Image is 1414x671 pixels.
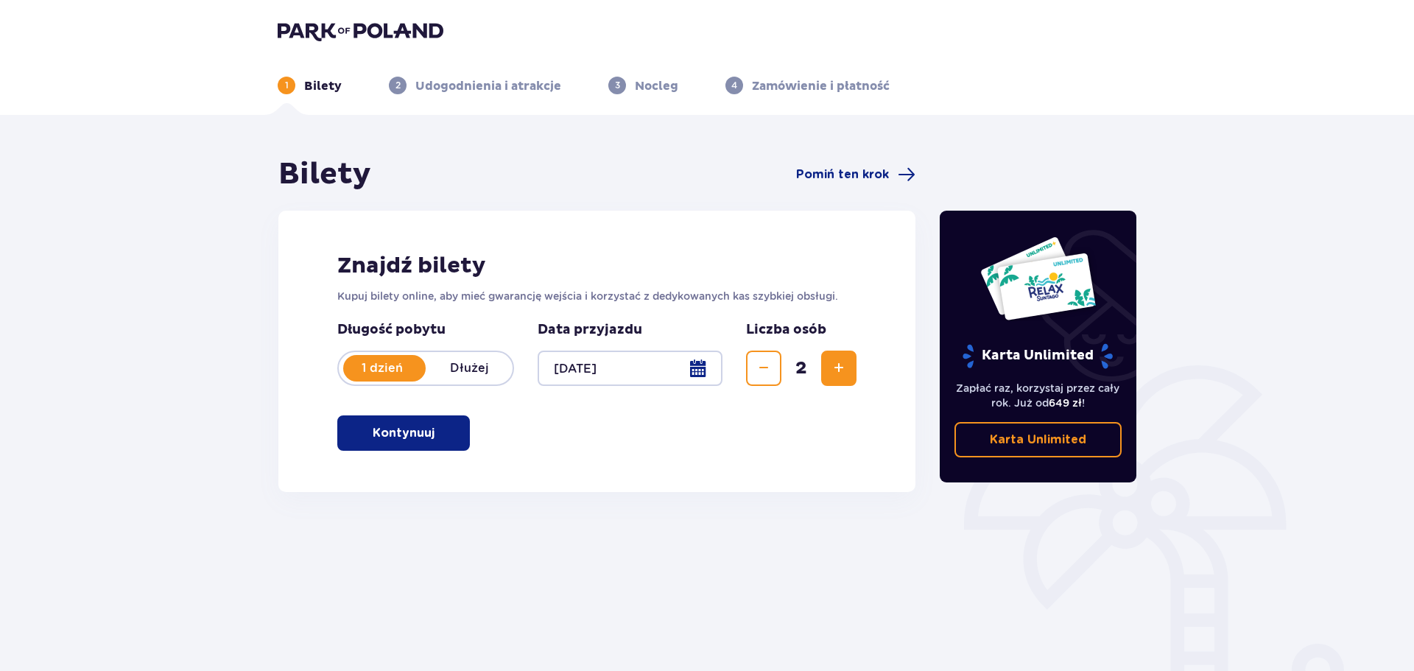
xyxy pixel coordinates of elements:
[278,77,342,94] div: 1Bilety
[796,166,889,183] span: Pomiń ten krok
[752,78,890,94] p: Zamówienie i płatność
[821,351,857,386] button: Zwiększ
[954,381,1122,410] p: Zapłać raz, korzystaj przez cały rok. Już od !
[954,422,1122,457] a: Karta Unlimited
[725,77,890,94] div: 4Zamówienie i płatność
[337,321,514,339] p: Długość pobytu
[1049,397,1082,409] span: 649 zł
[337,415,470,451] button: Kontynuuj
[784,357,818,379] span: 2
[285,79,289,92] p: 1
[373,425,435,441] p: Kontynuuj
[339,360,426,376] p: 1 dzień
[615,79,620,92] p: 3
[278,156,371,193] h1: Bilety
[395,79,401,92] p: 2
[426,360,513,376] p: Dłużej
[608,77,678,94] div: 3Nocleg
[389,77,561,94] div: 2Udogodnienia i atrakcje
[635,78,678,94] p: Nocleg
[304,78,342,94] p: Bilety
[746,321,826,339] p: Liczba osób
[731,79,737,92] p: 4
[337,289,857,303] p: Kupuj bilety online, aby mieć gwarancję wejścia i korzystać z dedykowanych kas szybkiej obsługi.
[538,321,642,339] p: Data przyjazdu
[796,166,915,183] a: Pomiń ten krok
[278,21,443,41] img: Park of Poland logo
[415,78,561,94] p: Udogodnienia i atrakcje
[746,351,781,386] button: Zmniejsz
[961,343,1114,369] p: Karta Unlimited
[979,236,1097,321] img: Dwie karty całoroczne do Suntago z napisem 'UNLIMITED RELAX', na białym tle z tropikalnymi liśćmi...
[990,432,1086,448] p: Karta Unlimited
[337,252,857,280] h2: Znajdź bilety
